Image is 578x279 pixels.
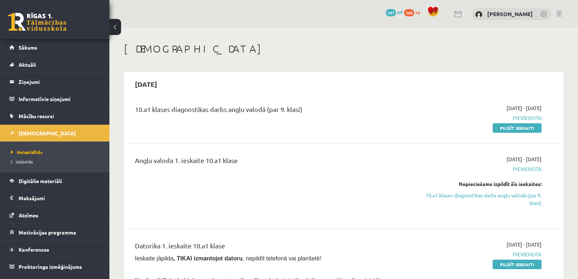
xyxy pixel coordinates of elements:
[135,241,402,254] div: Datorika 1. ieskaite 10.a1 klase
[19,90,100,107] legend: Informatīvie ziņojumi
[19,229,76,236] span: Motivācijas programma
[9,73,100,90] a: Ziņojumi
[19,44,37,51] span: Sākums
[9,90,100,107] a: Informatīvie ziņojumi
[507,104,542,112] span: [DATE] - [DATE]
[19,190,100,206] legend: Maksājumi
[9,108,100,124] a: Mācību resursi
[9,241,100,258] a: Konferences
[487,10,533,18] a: [PERSON_NAME]
[19,130,76,136] span: [DEMOGRAPHIC_DATA]
[397,9,403,15] span: mP
[9,190,100,206] a: Maksājumi
[11,159,33,164] span: Izlabotās
[9,207,100,224] a: Atzīmes
[413,114,542,122] span: Pievienota
[135,255,321,261] span: Ieskaite jāpilda , nepildīt telefonā vai planšetē!
[9,258,100,275] a: Proktoringa izmēģinājums
[19,263,82,270] span: Proktoringa izmēģinājums
[413,191,542,207] a: 10.a1 klases diagnostikas darbs angļu valodā (par 9. klasi)
[11,149,102,155] a: Neizpildītās
[413,165,542,173] span: Pievienota
[19,113,54,119] span: Mācību resursi
[493,260,542,269] a: Pildīt ieskaiti
[135,104,402,118] div: 10.a1 klases diagnostikas darbs angļu valodā (par 9. klasi)
[19,212,38,218] span: Atzīmes
[9,39,100,56] a: Sākums
[19,178,62,184] span: Digitālie materiāli
[386,9,403,15] a: 147 mP
[135,155,402,169] div: Angļu valoda 1. ieskaite 10.a1 klase
[19,73,100,90] legend: Ziņojumi
[9,125,100,142] a: [DEMOGRAPHIC_DATA]
[507,155,542,163] span: [DATE] - [DATE]
[19,246,49,253] span: Konferences
[8,13,66,31] a: Rīgas 1. Tālmācības vidusskola
[386,9,396,16] span: 147
[507,241,542,248] span: [DATE] - [DATE]
[404,9,414,16] span: 164
[124,43,563,55] h1: [DEMOGRAPHIC_DATA]
[19,61,36,68] span: Aktuāli
[11,149,43,155] span: Neizpildītās
[493,123,542,133] a: Pildīt ieskaiti
[413,251,542,258] span: Pievienota
[9,56,100,73] a: Aktuāli
[174,255,243,261] b: , TIKAI izmantojot datoru
[9,224,100,241] a: Motivācijas programma
[9,173,100,189] a: Digitālie materiāli
[128,75,164,93] h2: [DATE]
[475,11,482,18] img: Dana Blaumane
[404,9,424,15] a: 164 xp
[413,180,542,188] div: Nepieciešams izpildīt šīs ieskaites:
[11,158,102,165] a: Izlabotās
[415,9,420,15] span: xp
